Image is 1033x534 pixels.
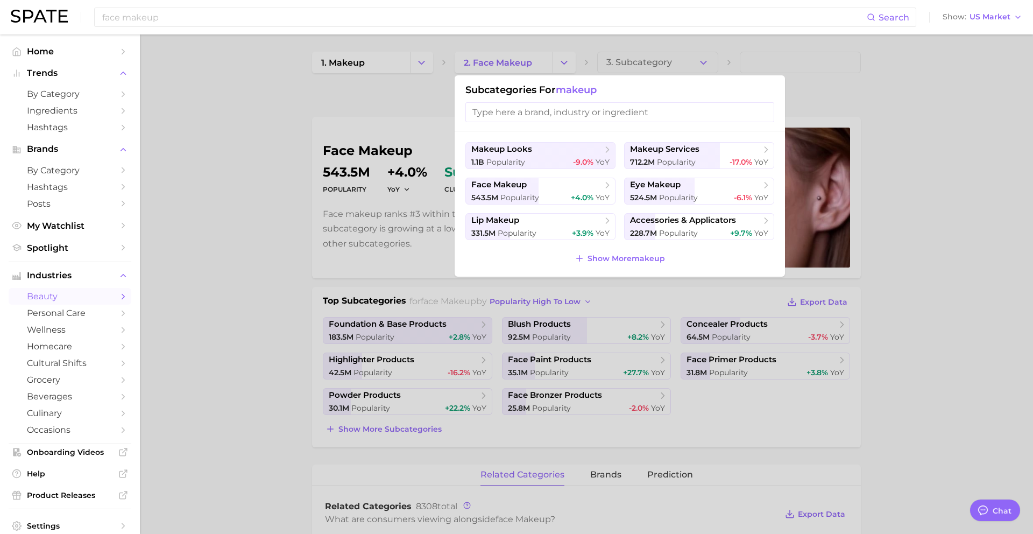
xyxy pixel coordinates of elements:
span: Ingredients [27,106,113,116]
button: Show Moremakeup [572,251,668,266]
span: Spotlight [27,243,113,253]
span: occasions [27,425,113,435]
span: Popularity [659,193,698,202]
span: YoY [596,193,610,202]
a: Posts [9,195,131,212]
span: 712.2m [630,157,655,167]
button: makeup looks1.1b Popularity-9.0% YoY [465,142,615,169]
span: Help [27,469,113,479]
button: face makeup543.5m Popularity+4.0% YoY [465,178,615,205]
span: Posts [27,199,113,209]
span: Popularity [657,157,696,167]
span: YoY [754,228,768,238]
button: ShowUS Market [940,10,1025,24]
a: Hashtags [9,179,131,195]
span: eye makeup [630,180,681,190]
input: Search here for a brand, industry, or ingredient [101,8,867,26]
button: eye makeup524.5m Popularity-6.1% YoY [624,178,774,205]
a: by Category [9,162,131,179]
span: Popularity [500,193,539,202]
span: -9.0% [573,157,593,167]
span: YoY [754,157,768,167]
span: face makeup [471,180,527,190]
span: cultural shifts [27,358,113,368]
a: grocery [9,371,131,388]
span: 228.7m [630,228,657,238]
span: Onboarding Videos [27,447,113,457]
span: culinary [27,408,113,418]
span: Hashtags [27,182,113,192]
span: Show [943,14,966,20]
span: US Market [970,14,1010,20]
span: Hashtags [27,122,113,132]
span: Popularity [659,228,698,238]
button: Trends [9,65,131,81]
a: Home [9,43,131,60]
span: makeup services [630,144,699,154]
button: makeup services712.2m Popularity-17.0% YoY [624,142,774,169]
span: YoY [596,228,610,238]
a: Onboarding Videos [9,444,131,460]
span: Trends [27,68,113,78]
span: lip makeup [471,215,519,226]
a: Help [9,466,131,482]
span: Home [27,46,113,57]
span: grocery [27,375,113,385]
h1: Subcategories for [465,84,774,96]
span: My Watchlist [27,221,113,231]
a: My Watchlist [9,217,131,234]
span: 524.5m [630,193,657,202]
a: Settings [9,518,131,534]
button: Brands [9,141,131,157]
a: Product Releases [9,487,131,503]
span: beverages [27,391,113,402]
button: accessories & applicators228.7m Popularity+9.7% YoY [624,213,774,240]
span: Popularity [498,228,536,238]
span: makeup looks [471,144,532,154]
span: +3.9% [572,228,593,238]
button: Industries [9,268,131,284]
span: -17.0% [730,157,752,167]
span: homecare [27,341,113,352]
span: +4.0% [571,193,593,202]
span: Product Releases [27,490,113,500]
button: lip makeup331.5m Popularity+3.9% YoY [465,213,615,240]
a: wellness [9,321,131,338]
a: beverages [9,388,131,405]
a: occasions [9,421,131,438]
span: Brands [27,144,113,154]
img: SPATE [11,10,68,23]
a: culinary [9,405,131,421]
span: by Category [27,165,113,175]
span: 1.1b [471,157,484,167]
span: Industries [27,271,113,280]
span: by Category [27,89,113,99]
span: makeup [556,84,597,96]
span: +9.7% [730,228,752,238]
span: YoY [596,157,610,167]
a: cultural shifts [9,355,131,371]
span: personal care [27,308,113,318]
a: beauty [9,288,131,305]
a: homecare [9,338,131,355]
a: Hashtags [9,119,131,136]
span: Settings [27,521,113,531]
span: 331.5m [471,228,496,238]
input: Type here a brand, industry or ingredient [465,102,774,122]
a: personal care [9,305,131,321]
span: 543.5m [471,193,498,202]
span: wellness [27,325,113,335]
span: Show More makeup [588,254,665,263]
span: YoY [754,193,768,202]
span: Popularity [486,157,525,167]
span: accessories & applicators [630,215,736,226]
span: Search [879,12,909,23]
span: beauty [27,291,113,301]
a: Spotlight [9,240,131,256]
a: Ingredients [9,102,131,119]
span: -6.1% [734,193,752,202]
a: by Category [9,86,131,102]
